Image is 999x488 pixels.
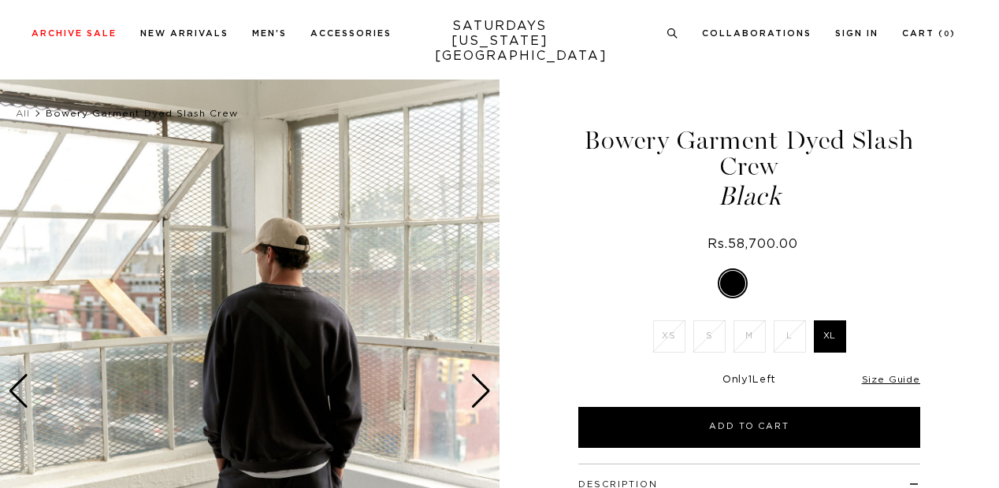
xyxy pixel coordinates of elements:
span: Rs.58,700.00 [707,238,798,250]
a: Accessories [310,29,392,38]
a: Collaborations [702,29,811,38]
a: Archive Sale [32,29,117,38]
a: Cart (0) [902,29,956,38]
label: XL [814,320,846,353]
a: All [16,109,30,118]
div: Only Left [578,374,920,387]
span: Bowery Garment Dyed Slash Crew [46,109,238,118]
a: Sign In [835,29,878,38]
a: Men's [252,29,287,38]
div: Previous slide [8,374,29,409]
a: Size Guide [862,375,920,384]
small: 0 [944,31,950,38]
button: Add to Cart [578,407,920,448]
span: Black [576,183,923,209]
a: SATURDAYS[US_STATE][GEOGRAPHIC_DATA] [435,19,565,64]
div: Next slide [470,374,492,409]
a: New Arrivals [140,29,228,38]
span: 1 [748,375,752,385]
h1: Bowery Garment Dyed Slash Crew [576,128,923,209]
